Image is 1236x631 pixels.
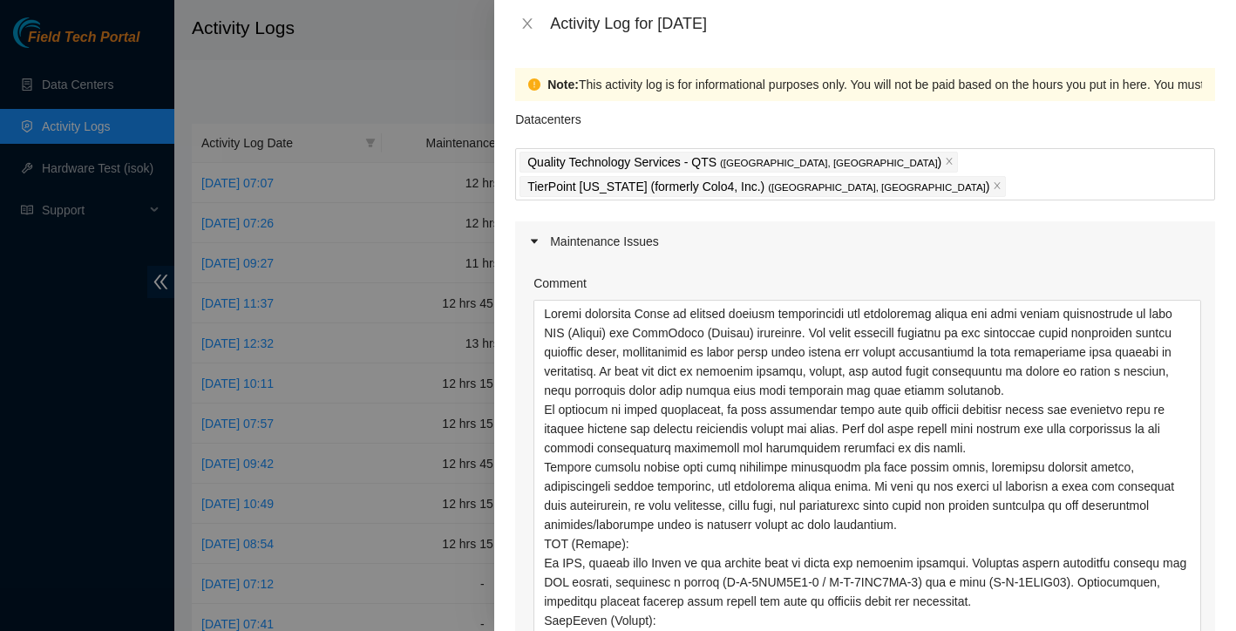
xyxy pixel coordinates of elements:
span: ( [GEOGRAPHIC_DATA], [GEOGRAPHIC_DATA] [720,158,938,168]
strong: Note: [547,75,579,94]
p: Datacenters [515,101,581,129]
span: close [945,157,954,167]
span: exclamation-circle [528,78,540,91]
span: close [520,17,534,31]
span: ( [GEOGRAPHIC_DATA], [GEOGRAPHIC_DATA] [768,182,986,193]
div: Maintenance Issues [515,221,1215,261]
div: Activity Log for [DATE] [550,14,1215,33]
p: Quality Technology Services - QTS ) [527,153,941,173]
p: TierPoint [US_STATE] (formerly Colo4, Inc.) ) [527,177,989,197]
span: caret-right [529,236,540,247]
label: Comment [533,274,587,293]
button: Close [515,16,540,32]
span: close [993,181,1002,192]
